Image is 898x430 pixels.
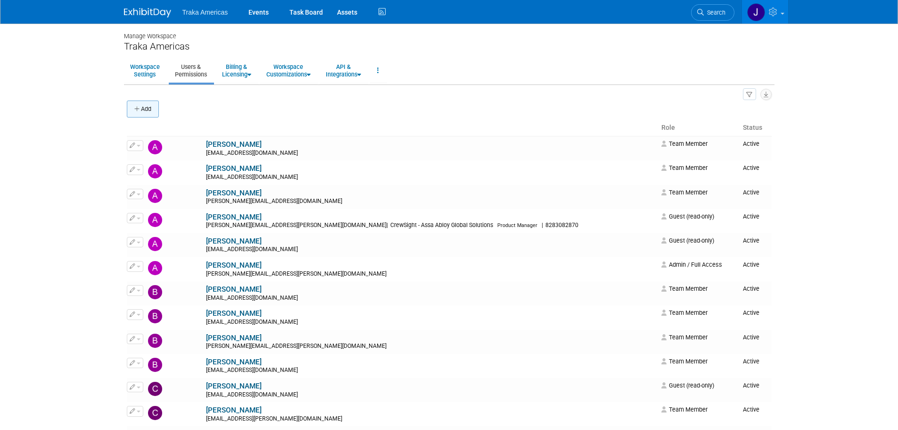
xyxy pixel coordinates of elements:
div: [PERSON_NAME][EMAIL_ADDRESS][PERSON_NAME][DOMAIN_NAME] [206,343,656,350]
img: Brian Davidson [148,309,162,323]
div: [PERSON_NAME][EMAIL_ADDRESS][DOMAIN_NAME] [206,198,656,205]
a: Users &Permissions [169,59,213,82]
img: Alain Marquis [148,164,162,178]
img: Anna Boyers [148,237,162,251]
div: Manage Workspace [124,24,774,41]
span: Search [704,9,725,16]
div: [EMAIL_ADDRESS][DOMAIN_NAME] [206,150,656,157]
span: Guest (read-only) [661,237,714,244]
span: CrewSight - Assa Abloy Global Solutions [388,222,496,228]
img: Jamie Saenz [747,3,765,21]
a: Search [691,4,734,21]
a: [PERSON_NAME] [206,358,262,366]
span: Team Member [661,309,708,316]
img: Chris Obarski [148,382,162,396]
span: Active [743,140,759,147]
span: Active [743,285,759,292]
button: Add [127,101,159,118]
span: Team Member [661,189,708,196]
span: Active [743,237,759,244]
div: [EMAIL_ADDRESS][DOMAIN_NAME] [206,174,656,181]
img: ExhibitDay [124,8,171,17]
span: Team Member [661,140,708,147]
span: Team Member [661,334,708,341]
a: WorkspaceSettings [124,59,166,82]
div: [EMAIL_ADDRESS][PERSON_NAME][DOMAIN_NAME] [206,415,656,423]
div: [EMAIL_ADDRESS][DOMAIN_NAME] [206,367,656,374]
div: Traka Americas [124,41,774,52]
a: [PERSON_NAME] [206,309,262,318]
th: Status [739,120,771,136]
a: [PERSON_NAME] [206,406,262,414]
img: Brian Davidson [148,334,162,348]
div: [EMAIL_ADDRESS][DOMAIN_NAME] [206,319,656,326]
a: WorkspaceCustomizations [260,59,317,82]
span: Admin / Full Access [661,261,722,268]
a: [PERSON_NAME] [206,140,262,149]
a: API &Integrations [320,59,367,82]
a: [PERSON_NAME] [206,189,262,197]
span: Team Member [661,358,708,365]
span: Active [743,334,759,341]
div: [PERSON_NAME][EMAIL_ADDRESS][PERSON_NAME][DOMAIN_NAME] [206,270,656,278]
span: | [542,222,543,228]
img: Andy Rudisill [148,213,162,227]
a: [PERSON_NAME] [206,261,262,270]
img: Archie Mohindra [148,261,162,275]
span: Active [743,382,759,389]
img: Brandon Fraser [148,285,162,299]
a: Billing &Licensing [216,59,257,82]
img: Adeylah Savala [148,140,162,154]
img: Christian Guzman [148,406,162,420]
img: Alex Kotlyarov [148,189,162,203]
span: Active [743,189,759,196]
a: [PERSON_NAME] [206,334,262,342]
span: Active [743,261,759,268]
div: [EMAIL_ADDRESS][DOMAIN_NAME] [206,295,656,302]
div: [EMAIL_ADDRESS][DOMAIN_NAME] [206,391,656,399]
span: Active [743,358,759,365]
span: 8283082870 [543,222,581,228]
th: Role [658,120,739,136]
span: Traka Americas [182,8,228,16]
a: [PERSON_NAME] [206,164,262,173]
span: Active [743,309,759,316]
span: Team Member [661,406,708,413]
span: Product Manager [497,222,537,228]
span: Active [743,213,759,220]
span: Team Member [661,164,708,171]
div: [EMAIL_ADDRESS][DOMAIN_NAME] [206,246,656,253]
a: [PERSON_NAME] [206,382,262,390]
span: Guest (read-only) [661,382,714,389]
span: Active [743,406,759,413]
span: | [387,222,388,228]
span: Guest (read-only) [661,213,714,220]
img: Brooke Fiore [148,358,162,372]
span: Team Member [661,285,708,292]
a: [PERSON_NAME] [206,285,262,294]
a: [PERSON_NAME] [206,213,262,221]
a: [PERSON_NAME] [206,237,262,245]
div: [PERSON_NAME][EMAIL_ADDRESS][PERSON_NAME][DOMAIN_NAME] [206,222,656,229]
span: Active [743,164,759,171]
